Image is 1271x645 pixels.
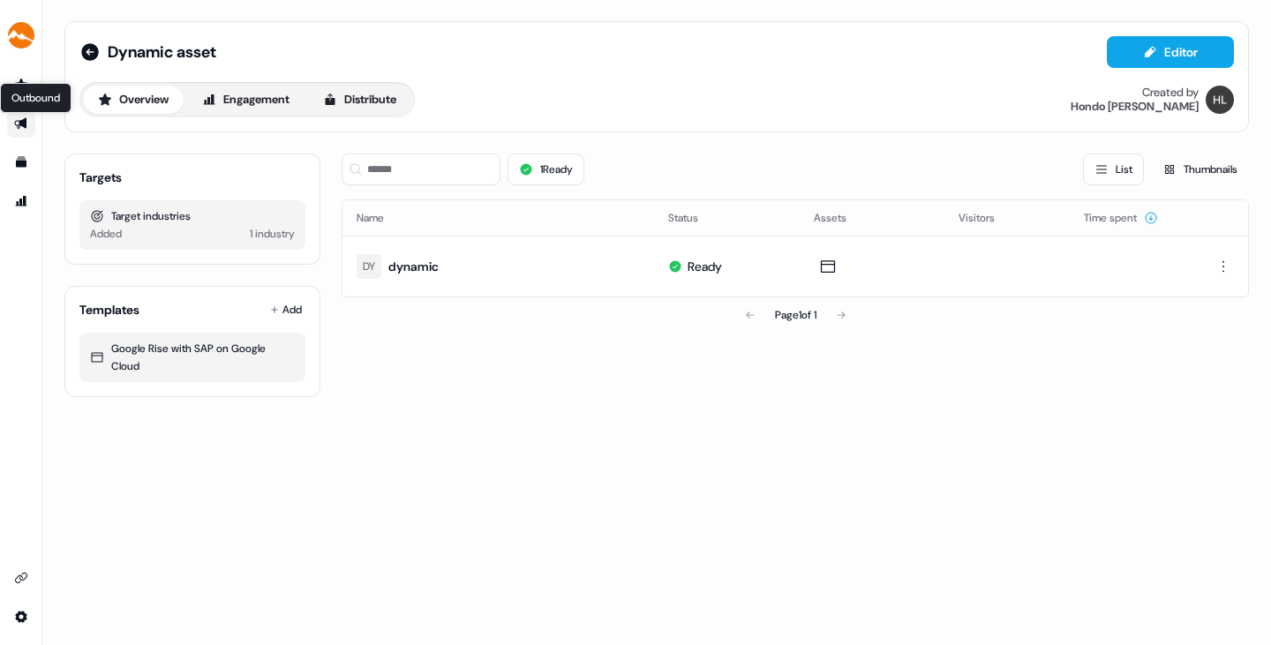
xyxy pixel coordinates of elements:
button: Name [357,202,405,234]
div: Hondo [PERSON_NAME] [1071,100,1199,114]
div: Google Rise with SAP on Google Cloud [90,340,295,375]
img: Hondo [1206,86,1234,114]
button: Time spent [1084,202,1158,234]
div: Page 1 of 1 [775,306,816,324]
button: Editor [1107,36,1234,68]
div: Created by [1142,86,1199,100]
button: Status [668,202,719,234]
div: Target industries [90,207,295,225]
button: 1Ready [508,154,584,185]
a: Go to integrations [7,603,35,631]
button: Visitors [959,202,1016,234]
th: Assets [800,200,945,236]
a: Go to outbound experience [7,109,35,138]
a: Go to templates [7,148,35,176]
div: 1 industry [250,225,295,243]
button: Overview [83,86,184,114]
div: Added [90,225,122,243]
div: Ready [688,258,722,275]
div: dynamic [388,258,439,275]
button: Add [267,297,305,322]
a: Go to prospects [7,71,35,99]
button: Distribute [308,86,411,114]
span: Dynamic asset [108,41,216,63]
a: Editor [1107,45,1234,64]
a: Go to integrations [7,564,35,592]
a: Go to attribution [7,187,35,215]
button: Engagement [187,86,305,114]
button: List [1083,154,1144,185]
div: Targets [79,169,122,186]
div: Templates [79,301,139,319]
button: Thumbnails [1151,154,1249,185]
div: DY [363,258,375,275]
